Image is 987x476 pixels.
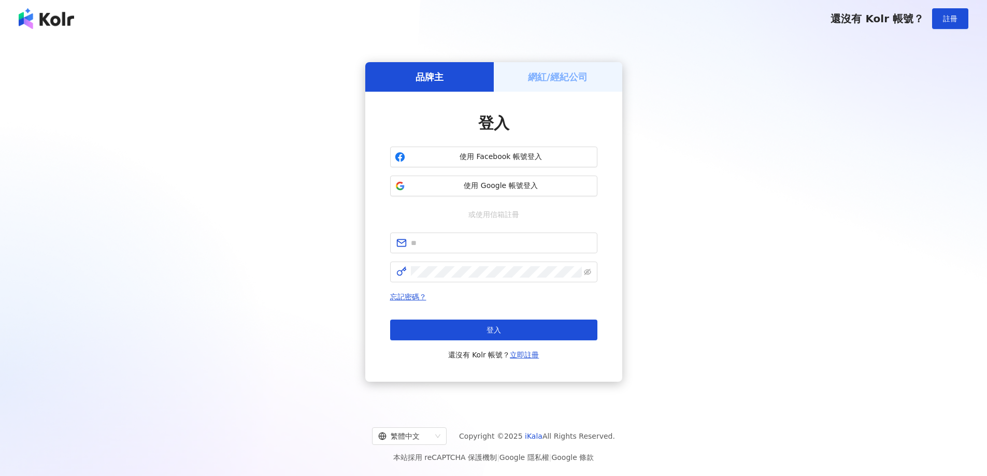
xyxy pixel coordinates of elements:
[478,114,509,132] span: 登入
[525,432,542,440] a: iKala
[390,147,597,167] button: 使用 Facebook 帳號登入
[584,268,591,276] span: eye-invisible
[378,428,431,444] div: 繁體中文
[499,453,549,461] a: Google 隱私權
[831,12,924,25] span: 還沒有 Kolr 帳號？
[393,451,594,464] span: 本站採用 reCAPTCHA 保護機制
[510,351,539,359] a: 立即註冊
[416,70,444,83] h5: 品牌主
[459,430,615,442] span: Copyright © 2025 All Rights Reserved.
[448,349,539,361] span: 還沒有 Kolr 帳號？
[943,15,957,23] span: 註冊
[409,152,593,162] span: 使用 Facebook 帳號登入
[551,453,594,461] a: Google 條款
[390,176,597,196] button: 使用 Google 帳號登入
[932,8,968,29] button: 註冊
[409,181,593,191] span: 使用 Google 帳號登入
[19,8,74,29] img: logo
[487,326,501,334] span: 登入
[528,70,588,83] h5: 網紅/經紀公司
[497,453,499,461] span: |
[390,293,426,301] a: 忘記密碼？
[390,320,597,340] button: 登入
[549,453,552,461] span: |
[461,209,526,220] span: 或使用信箱註冊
